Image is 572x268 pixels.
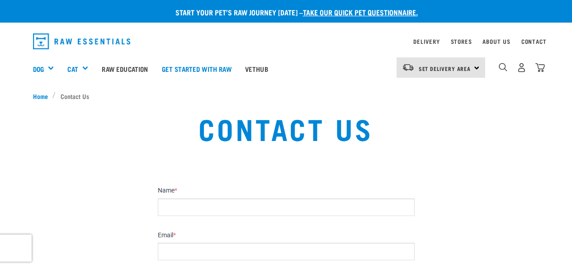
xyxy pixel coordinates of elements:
[451,40,472,43] a: Stores
[402,63,414,71] img: van-moving.png
[482,40,510,43] a: About Us
[158,187,415,195] label: Name
[238,51,275,87] a: Vethub
[33,91,539,101] nav: breadcrumbs
[521,40,547,43] a: Contact
[499,63,507,71] img: home-icon-1@2x.png
[303,10,418,14] a: take our quick pet questionnaire.
[158,231,415,240] label: Email
[33,33,131,49] img: Raw Essentials Logo
[413,40,440,43] a: Delivery
[535,63,545,72] img: home-icon@2x.png
[33,64,44,74] a: Dog
[155,51,238,87] a: Get started with Raw
[67,64,78,74] a: Cat
[26,30,547,53] nav: dropdown navigation
[95,51,155,87] a: Raw Education
[517,63,526,72] img: user.png
[112,112,460,144] h1: Contact Us
[33,91,53,101] a: Home
[419,67,471,70] span: Set Delivery Area
[33,91,48,101] span: Home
